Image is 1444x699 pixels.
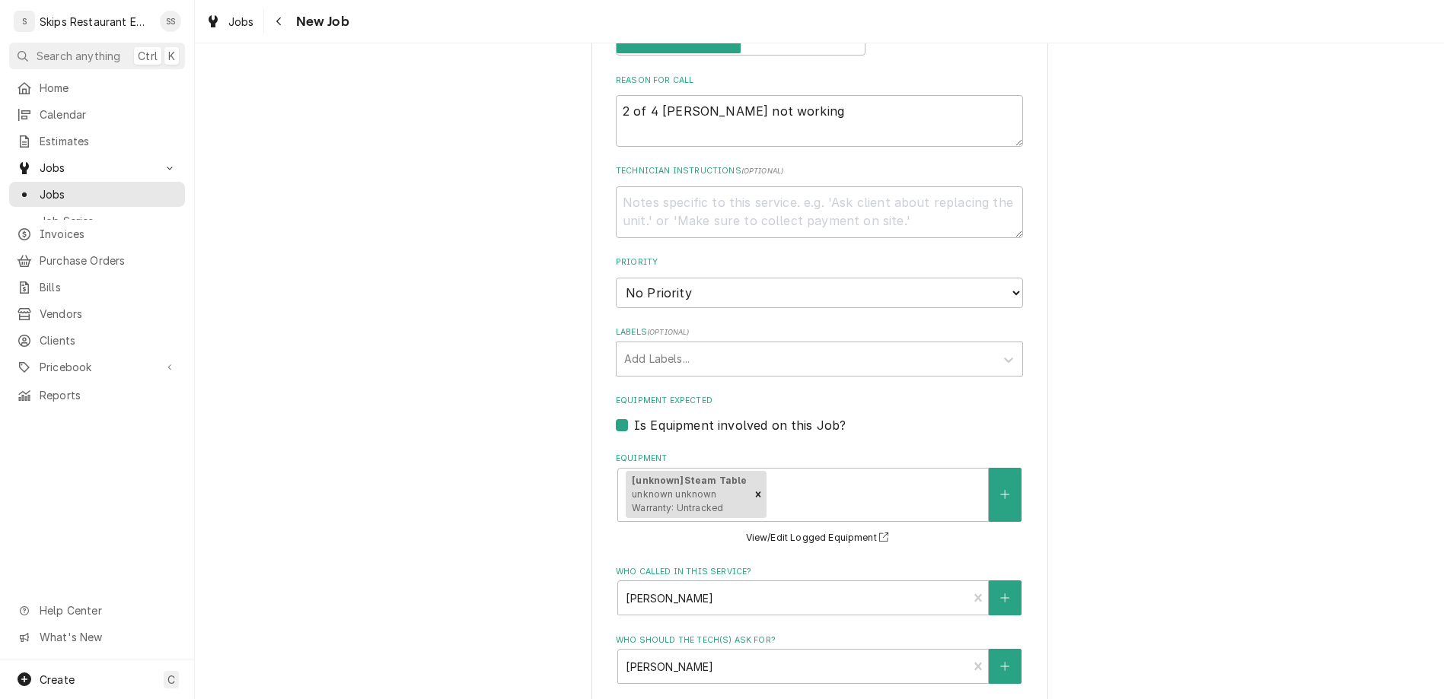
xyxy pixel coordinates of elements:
[168,48,175,64] span: K
[632,488,723,513] span: unknown unknown Warranty: Untracked
[1000,489,1009,500] svg: Create New Equipment
[40,80,177,96] span: Home
[647,328,690,336] span: ( optional )
[9,354,185,380] a: Go to Pricebook
[40,133,177,149] span: Estimates
[40,306,177,322] span: Vendors
[632,475,747,486] strong: [unknown] Steam Table
[9,43,185,69] button: Search anythingCtrlK
[616,395,1023,407] label: Equipment Expected
[9,221,185,246] a: Invoices
[616,566,1023,615] div: Who called in this service?
[9,75,185,100] a: Home
[634,416,846,434] label: Is Equipment involved on this Job?
[989,649,1021,684] button: Create New Contact
[40,106,177,122] span: Calendar
[40,160,155,176] span: Jobs
[9,328,185,353] a: Clients
[616,75,1023,147] div: Reason For Call
[40,213,177,229] span: Job Series
[616,634,1023,647] label: Who should the tech(s) ask for?
[9,624,185,650] a: Go to What's New
[741,167,784,175] span: ( optional )
[40,253,177,268] span: Purchase Orders
[616,453,1023,465] label: Equipment
[199,9,260,34] a: Jobs
[14,11,35,32] div: S
[616,634,1023,684] div: Who should the tech(s) ask for?
[40,279,177,295] span: Bills
[616,165,1023,237] div: Technician Instructions
[267,9,292,33] button: Navigate back
[989,468,1021,522] button: Create New Equipment
[744,529,896,548] button: View/Edit Logged Equipment
[40,629,176,645] span: What's New
[616,566,1023,578] label: Who called in this service?
[228,14,254,30] span: Jobs
[616,256,1023,307] div: Priority
[616,95,1023,147] textarea: 2 of 4 [PERSON_NAME] not working
[40,387,177,403] span: Reports
[40,226,177,242] span: Invoices
[292,11,349,32] span: New Job
[40,332,177,348] span: Clients
[167,672,175,688] span: C
[9,102,185,127] a: Calendar
[160,11,181,32] div: Shan Skipper's Avatar
[9,208,185,234] a: Job Series
[616,326,1023,338] label: Labels
[37,48,120,64] span: Search anything
[40,14,151,30] div: Skips Restaurant Equipment
[9,598,185,623] a: Go to Help Center
[9,182,185,207] a: Jobs
[9,301,185,326] a: Vendors
[616,326,1023,376] div: Labels
[616,256,1023,268] label: Priority
[616,75,1023,87] label: Reason For Call
[40,186,177,202] span: Jobs
[9,275,185,300] a: Bills
[9,129,185,154] a: Estimates
[9,383,185,408] a: Reports
[40,359,155,375] span: Pricebook
[9,248,185,273] a: Purchase Orders
[138,48,158,64] span: Ctrl
[1000,661,1009,672] svg: Create New Contact
[40,673,75,686] span: Create
[160,11,181,32] div: SS
[9,155,185,180] a: Go to Jobs
[750,471,767,518] div: Remove [object Object]
[616,453,1023,547] div: Equipment
[40,602,176,618] span: Help Center
[989,580,1021,615] button: Create New Contact
[616,165,1023,177] label: Technician Instructions
[616,395,1023,434] div: Equipment Expected
[1000,593,1009,603] svg: Create New Contact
